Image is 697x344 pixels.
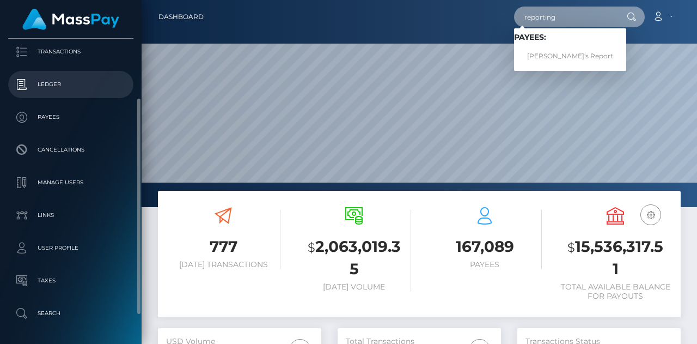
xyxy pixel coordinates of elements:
[514,46,626,67] a: [PERSON_NAME]'s Report
[8,267,133,294] a: Taxes
[8,169,133,196] a: Manage Users
[297,236,411,280] h3: 2,063,019.35
[8,234,133,262] a: User Profile
[8,38,133,65] a: Transactions
[8,136,133,164] a: Cancellations
[427,260,542,269] h6: Payees
[22,9,119,30] img: MassPay Logo
[166,260,280,269] h6: [DATE] Transactions
[13,76,129,93] p: Ledger
[13,109,129,125] p: Payees
[558,236,672,280] h3: 15,536,317.51
[13,305,129,322] p: Search
[13,207,129,224] p: Links
[297,282,411,292] h6: [DATE] Volume
[8,202,133,229] a: Links
[308,240,315,255] small: $
[8,104,133,131] a: Payees
[13,44,129,60] p: Transactions
[567,240,575,255] small: $
[13,142,129,158] p: Cancellations
[166,236,280,257] h3: 777
[13,174,129,191] p: Manage Users
[13,273,129,289] p: Taxes
[8,300,133,327] a: Search
[13,240,129,256] p: User Profile
[427,236,542,257] h3: 167,089
[514,33,626,42] h6: Payees:
[8,71,133,98] a: Ledger
[158,5,204,28] a: Dashboard
[514,7,616,27] input: Search...
[558,282,672,301] h6: Total Available Balance for Payouts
